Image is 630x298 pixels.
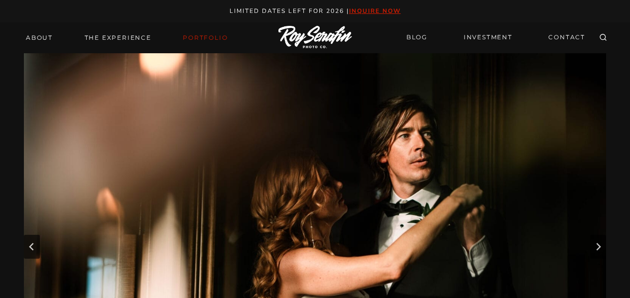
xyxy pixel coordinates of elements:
a: BLOG [400,29,433,46]
nav: Secondary Navigation [400,29,591,46]
a: inquire now [349,7,401,15]
p: Limited Dates LEft for 2026 | [11,6,620,16]
img: Logo of Roy Serafin Photo Co., featuring stylized text in white on a light background, representi... [278,26,352,49]
button: View Search Form [596,31,610,45]
button: Next slide [590,235,606,259]
a: CONTACT [542,29,591,46]
a: INVESTMENT [458,29,518,46]
button: Go to last slide [24,235,40,259]
a: Portfolio [177,31,234,45]
nav: Primary Navigation [20,31,234,45]
a: About [20,31,59,45]
a: THE EXPERIENCE [79,31,157,45]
